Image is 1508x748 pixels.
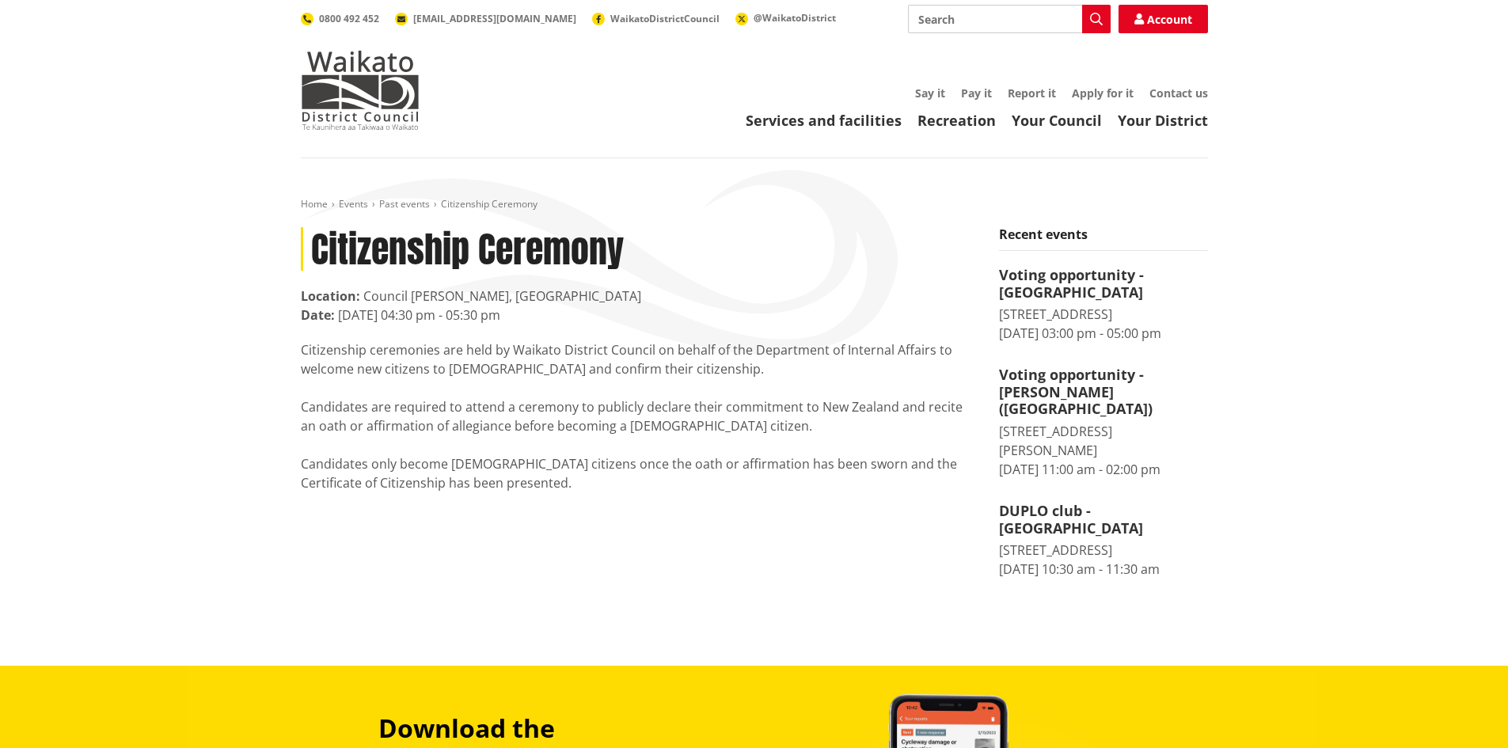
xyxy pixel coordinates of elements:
[1072,85,1134,101] a: Apply for it
[999,227,1208,251] h5: Recent events
[339,197,368,211] a: Events
[999,267,1208,343] a: Voting opportunity - [GEOGRAPHIC_DATA] [STREET_ADDRESS] [DATE] 03:00 pm - 05:00 pm
[999,422,1208,460] div: [STREET_ADDRESS][PERSON_NAME]
[999,366,1208,418] h4: Voting opportunity - [PERSON_NAME] ([GEOGRAPHIC_DATA])
[301,287,360,305] strong: Location:
[746,111,902,130] a: Services and facilities
[1119,5,1208,33] a: Account
[363,287,641,305] span: Council [PERSON_NAME], [GEOGRAPHIC_DATA]
[917,111,996,130] a: Recreation
[338,306,500,324] time: [DATE] 04:30 pm - 05:30 pm
[999,461,1160,478] time: [DATE] 11:00 am - 02:00 pm
[413,12,576,25] span: [EMAIL_ADDRESS][DOMAIN_NAME]
[301,306,335,324] strong: Date:
[735,11,836,25] a: @WaikatoDistrict
[999,267,1208,301] h4: Voting opportunity - [GEOGRAPHIC_DATA]
[301,197,328,211] a: Home
[999,366,1208,479] a: Voting opportunity - [PERSON_NAME] ([GEOGRAPHIC_DATA]) [STREET_ADDRESS][PERSON_NAME] [DATE] 11:00...
[1149,85,1208,101] a: Contact us
[301,227,975,271] h1: Citizenship Ceremony
[1008,85,1056,101] a: Report it
[961,85,992,101] a: Pay it
[395,12,576,25] a: [EMAIL_ADDRESS][DOMAIN_NAME]
[999,503,1208,537] h4: DUPLO club - [GEOGRAPHIC_DATA]
[999,560,1160,578] time: [DATE] 10:30 am - 11:30 am
[908,5,1111,33] input: Search input
[592,12,720,25] a: WaikatoDistrictCouncil
[999,325,1161,342] time: [DATE] 03:00 pm - 05:00 pm
[441,197,537,211] span: Citizenship Ceremony
[999,503,1208,579] a: DUPLO club - [GEOGRAPHIC_DATA] [STREET_ADDRESS] [DATE] 10:30 am - 11:30 am
[301,51,420,130] img: Waikato District Council - Te Kaunihera aa Takiwaa o Waikato
[319,12,379,25] span: 0800 492 452
[754,11,836,25] span: @WaikatoDistrict
[1012,111,1102,130] a: Your Council
[301,198,1208,211] nav: breadcrumb
[301,340,975,492] div: Citizenship ceremonies are held by Waikato District Council on behalf of the Department of Intern...
[379,197,430,211] a: Past events
[1118,111,1208,130] a: Your District
[915,85,945,101] a: Say it
[999,541,1208,560] div: [STREET_ADDRESS]
[999,305,1208,324] div: [STREET_ADDRESS]
[301,12,379,25] a: 0800 492 452
[610,12,720,25] span: WaikatoDistrictCouncil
